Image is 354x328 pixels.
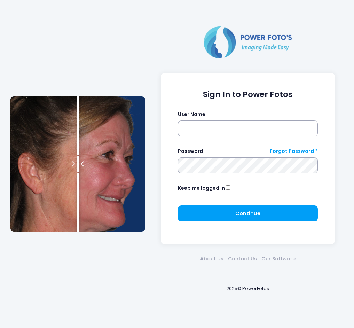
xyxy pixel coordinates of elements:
a: Our Software [259,255,298,263]
a: Forgot Password ? [270,148,318,155]
a: Contact Us [226,255,259,263]
label: User Name [178,111,205,118]
h1: Sign In to Power Fotos [178,90,318,100]
button: Continue [178,205,318,221]
div: 2025© PowerFotos [152,274,344,304]
span: Continue [235,210,260,217]
img: Logo [201,25,295,60]
a: About Us [198,255,226,263]
label: Password [178,148,203,155]
label: Keep me logged in [178,185,225,192]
